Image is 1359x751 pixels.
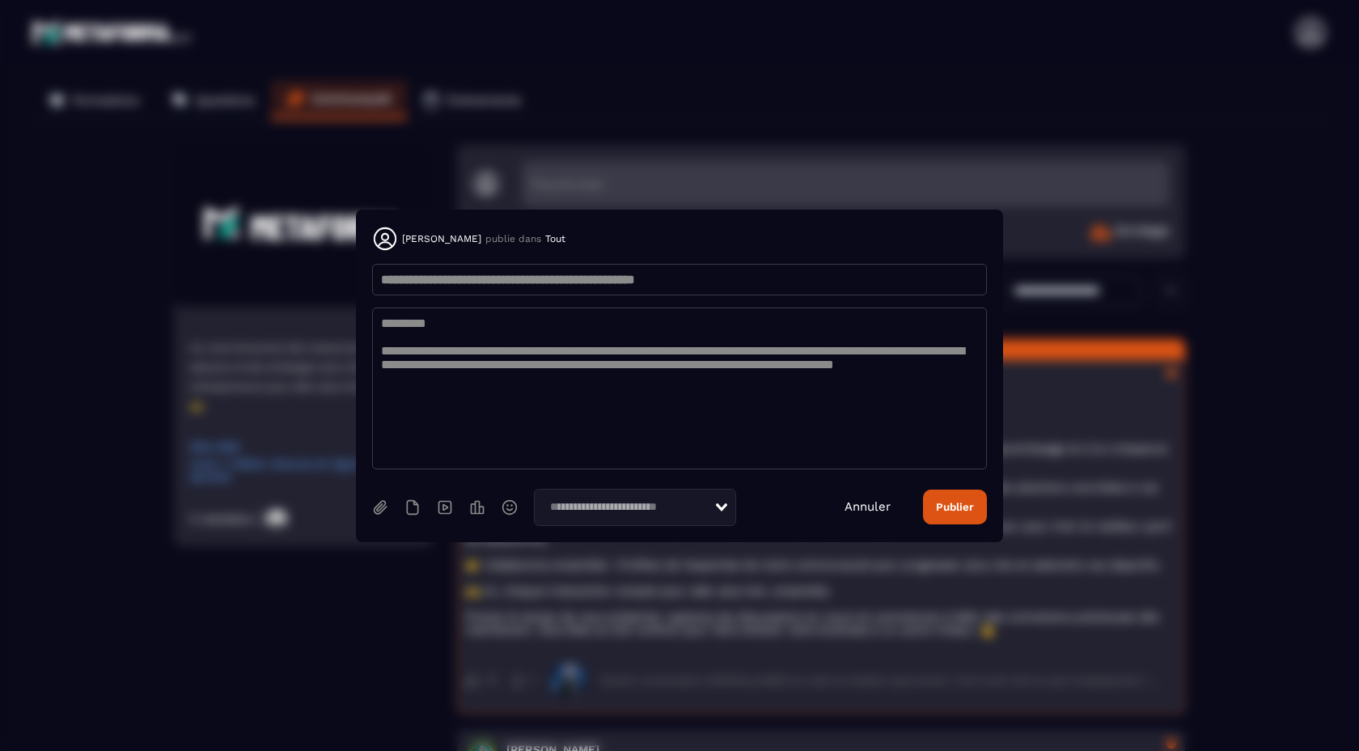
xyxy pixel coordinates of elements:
[402,233,481,244] span: [PERSON_NAME]
[485,233,541,244] span: publie dans
[923,490,987,524] button: Publier
[545,233,565,244] span: Tout
[534,489,736,526] div: Search for option
[544,499,714,516] input: Search for option
[845,499,891,514] a: Annuler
